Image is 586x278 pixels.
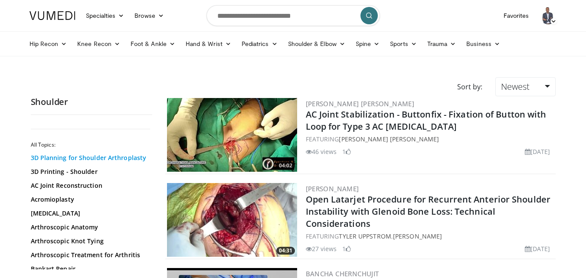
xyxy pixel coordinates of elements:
a: [PERSON_NAME] [PERSON_NAME] [306,99,415,108]
a: Newest [495,77,555,96]
li: [DATE] [525,147,550,156]
li: 46 views [306,147,337,156]
a: Shoulder & Elbow [283,35,350,52]
div: Sort by: [451,77,489,96]
a: Specialties [81,7,130,24]
input: Search topics, interventions [206,5,380,26]
li: 1 [342,147,351,156]
a: Foot & Ankle [125,35,180,52]
img: c2f644dc-a967-485d-903d-283ce6bc3929.300x170_q85_crop-smart_upscale.jpg [167,98,297,172]
a: Sports [385,35,422,52]
a: AC Joint Reconstruction [31,181,148,190]
a: AC Joint Stabilization - Buttonfix - Fixation of Button with Loop for Type 3 AC [MEDICAL_DATA] [306,108,547,132]
h2: All Topics: [31,141,150,148]
a: Bankart Repair [31,265,148,273]
h2: Shoulder [31,96,152,108]
a: Bancha Chernchujit [306,269,379,278]
a: Open Latarjet Procedure for Recurrent Anterior Shoulder Instability with Glenoid Bone Loss: Techn... [306,193,551,229]
a: Favorites [498,7,534,24]
span: Newest [501,81,530,92]
span: 04:02 [276,162,295,170]
img: Avatar [540,7,557,24]
li: [DATE] [525,244,550,253]
a: Browse [129,7,169,24]
a: 3D Printing - Shoulder [31,167,148,176]
a: Tyler Uppstrom [339,232,391,240]
img: 2b2da37e-a9b6-423e-b87e-b89ec568d167.300x170_q85_crop-smart_upscale.jpg [167,183,297,257]
li: 27 views [306,244,337,253]
a: [PERSON_NAME] [393,232,442,240]
img: VuMedi Logo [29,11,75,20]
a: Hip Recon [24,35,72,52]
a: Trauma [422,35,462,52]
a: 04:31 [167,183,297,257]
a: [PERSON_NAME] [PERSON_NAME] [339,135,439,143]
a: 3D Planning for Shoulder Arthroplasty [31,154,148,162]
a: Pediatrics [236,35,283,52]
a: Arthroscopic Anatomy [31,223,148,232]
a: Knee Recon [72,35,125,52]
div: FEATURING [306,134,554,144]
a: Business [461,35,505,52]
a: [PERSON_NAME] [306,184,359,193]
a: Arthroscopic Knot Tying [31,237,148,245]
a: Arthroscopic Treatment for Arthritis [31,251,148,259]
a: 04:02 [167,98,297,172]
span: 04:31 [276,247,295,255]
a: [MEDICAL_DATA] [31,209,148,218]
a: Hand & Wrist [180,35,236,52]
li: 1 [342,244,351,253]
a: Acromioplasty [31,195,148,204]
div: FEATURING , [306,232,554,241]
a: Spine [350,35,385,52]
